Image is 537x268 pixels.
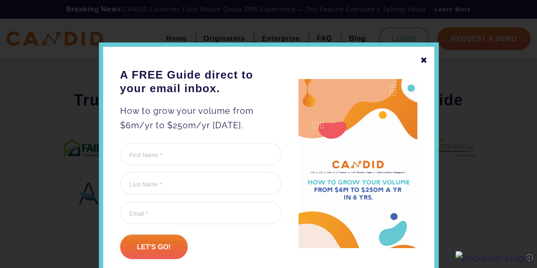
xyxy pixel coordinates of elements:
input: Email * [120,201,281,224]
div: ✖ [420,53,428,68]
h3: A FREE Guide direct to your email inbox. [120,68,281,95]
p: How to grow your volume from $6m/yr to $250m/yr [DATE]. [120,104,281,133]
img: A FREE Guide direct to your email inbox. [298,79,417,248]
input: Last Name * [120,172,281,195]
input: First Name * [120,143,281,166]
input: Let's go! [120,234,188,259]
